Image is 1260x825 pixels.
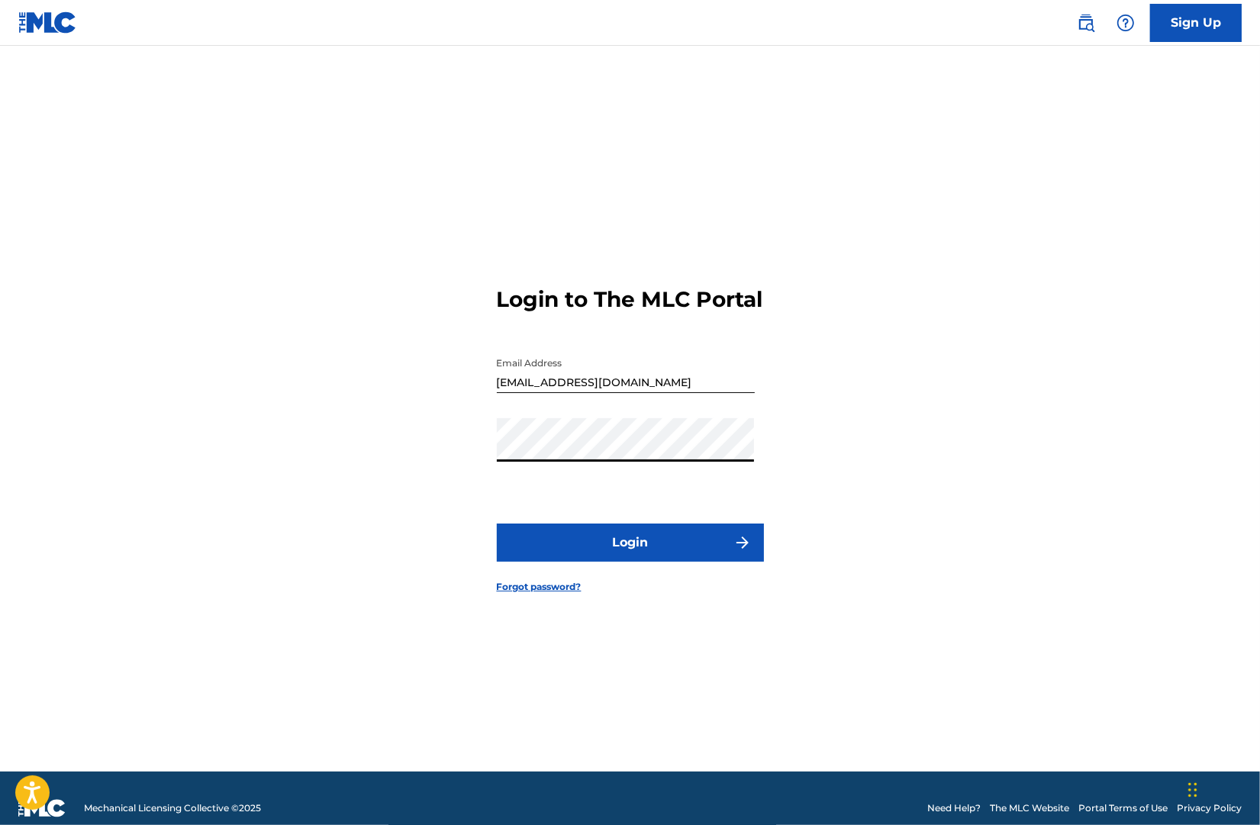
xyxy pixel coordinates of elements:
[1071,8,1101,38] a: Public Search
[1188,767,1197,813] div: Drag
[733,533,752,552] img: f7272a7cc735f4ea7f67.svg
[497,524,764,562] button: Login
[18,799,66,817] img: logo
[1078,801,1168,815] a: Portal Terms of Use
[1110,8,1141,38] div: Help
[84,801,261,815] span: Mechanical Licensing Collective © 2025
[1184,752,1260,825] iframe: Chat Widget
[990,801,1069,815] a: The MLC Website
[497,286,763,313] h3: Login to The MLC Portal
[927,801,981,815] a: Need Help?
[497,580,582,594] a: Forgot password?
[18,11,77,34] img: MLC Logo
[1177,801,1242,815] a: Privacy Policy
[1117,14,1135,32] img: help
[1077,14,1095,32] img: search
[1150,4,1242,42] a: Sign Up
